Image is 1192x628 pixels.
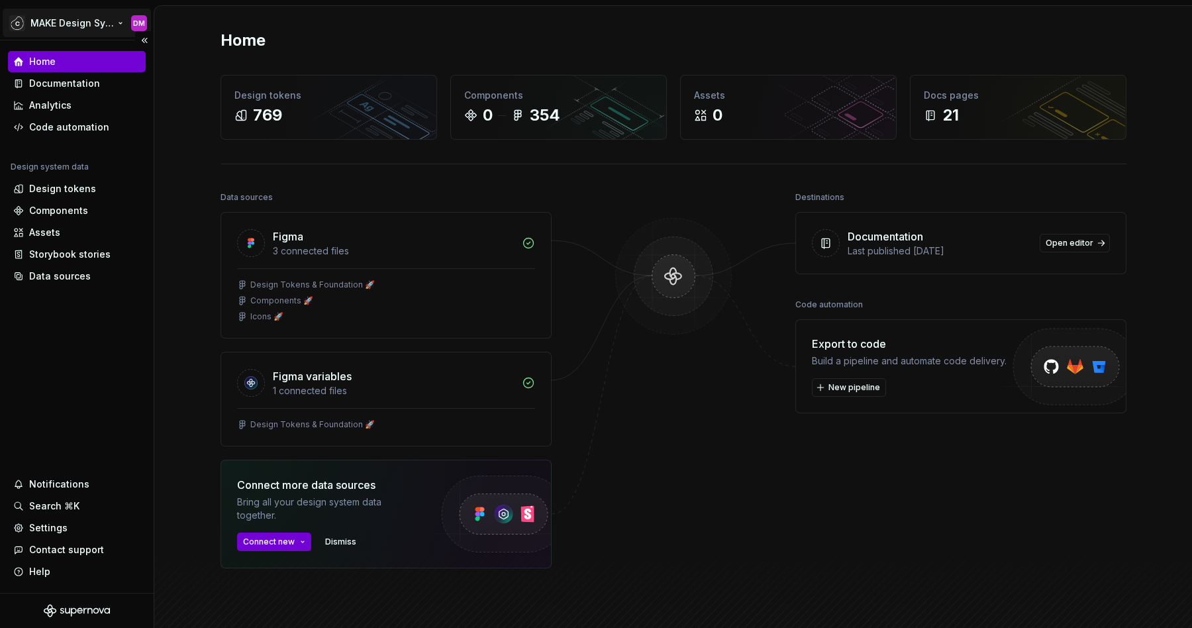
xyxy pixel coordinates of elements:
a: Assets [8,222,146,243]
svg: Supernova Logo [44,604,110,617]
div: 0 [483,105,493,126]
div: Data sources [221,188,273,207]
a: Design tokens769 [221,75,437,140]
a: Components0354 [450,75,667,140]
span: New pipeline [828,382,880,393]
div: Assets [29,226,60,239]
div: Analytics [29,99,72,112]
button: Notifications [8,474,146,495]
a: Code automation [8,117,146,138]
button: Help [8,561,146,582]
div: Help [29,565,50,578]
div: Export to code [812,336,1007,352]
div: 769 [253,105,282,126]
div: Design tokens [29,182,96,195]
a: Analytics [8,95,146,116]
span: Connect new [243,537,295,547]
a: Figma variables1 connected filesDesign Tokens & Foundation 🚀 [221,352,552,446]
div: 1 connected files [273,384,514,397]
div: Figma variables [273,368,352,384]
div: 354 [530,105,560,126]
div: Components [464,89,653,102]
button: Connect new [237,533,311,551]
div: Code automation [795,295,863,314]
div: MAKE Design System [30,17,115,30]
div: Documentation [29,77,100,90]
div: Build a pipeline and automate code delivery. [812,354,1007,368]
button: Search ⌘K [8,496,146,517]
div: Design tokens [234,89,423,102]
a: Storybook stories [8,244,146,265]
span: Open editor [1046,238,1093,248]
img: f5634f2a-3c0d-4c0b-9dc3-3862a3e014c7.png [9,15,25,31]
a: Docs pages21 [910,75,1126,140]
button: Collapse sidebar [135,31,154,50]
a: Home [8,51,146,72]
div: Code automation [29,121,109,134]
div: Documentation [848,229,923,244]
button: New pipeline [812,378,886,397]
div: Search ⌘K [29,499,79,513]
a: Open editor [1040,234,1110,252]
div: Icons 🚀 [250,311,283,322]
div: Design Tokens & Foundation 🚀 [250,419,375,430]
div: Assets [694,89,883,102]
div: Notifications [29,478,89,491]
div: Last published [DATE] [848,244,1032,258]
span: Dismiss [325,537,356,547]
div: 21 [942,105,959,126]
a: Components [8,200,146,221]
div: Bring all your design system data together. [237,496,416,522]
a: Figma3 connected filesDesign Tokens & Foundation 🚀Components 🚀Icons 🚀 [221,212,552,339]
div: Storybook stories [29,248,111,261]
h2: Home [221,30,266,51]
div: 0 [713,105,722,126]
button: MAKE Design SystemDM [3,9,151,37]
div: Docs pages [924,89,1113,102]
div: Components 🚀 [250,295,313,306]
button: Contact support [8,539,146,560]
div: Design system data [11,162,89,172]
div: Components [29,204,88,217]
div: DM [133,18,145,28]
a: Design tokens [8,178,146,199]
button: Dismiss [319,533,362,551]
div: Contact support [29,543,104,556]
div: Settings [29,521,68,535]
div: Figma [273,229,303,244]
a: Documentation [8,73,146,94]
div: Destinations [795,188,844,207]
div: 3 connected files [273,244,514,258]
a: Data sources [8,266,146,287]
div: Home [29,55,56,68]
a: Settings [8,517,146,539]
div: Connect more data sources [237,477,416,493]
a: Assets0 [680,75,897,140]
div: Data sources [29,270,91,283]
div: Design Tokens & Foundation 🚀 [250,280,375,290]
